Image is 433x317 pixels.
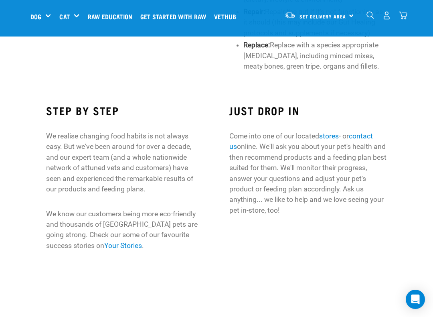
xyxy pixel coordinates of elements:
[299,15,346,18] span: Set Delivery Area
[138,0,212,33] a: Get started with Raw
[366,11,374,19] img: home-icon-1@2x.png
[382,11,391,20] img: user.png
[46,209,204,251] p: We know our customers being more eco-friendly and thousands of [GEOGRAPHIC_DATA] pets are going s...
[243,40,386,71] li: Replace with a species appropriate [MEDICAL_DATA], including minced mixes, meaty bones, green tri...
[229,131,387,215] p: Come into one of our located - or online. We'll ask you about your pet's health and then recommen...
[104,242,142,250] a: Your Stories
[319,132,339,140] a: stores
[46,131,204,194] p: We realise changing food habits is not always easy. But we've been around for over a decade, and ...
[46,104,204,117] h3: STEP BY STEP
[59,12,69,21] a: Cat
[30,12,41,21] a: Dog
[212,0,242,33] a: Vethub
[285,12,295,19] img: van-moving.png
[399,11,407,20] img: home-icon@2x.png
[229,104,387,117] h3: JUST DROP IN
[86,0,138,33] a: Raw Education
[243,41,270,49] strong: Replace:
[406,290,425,309] div: Open Intercom Messenger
